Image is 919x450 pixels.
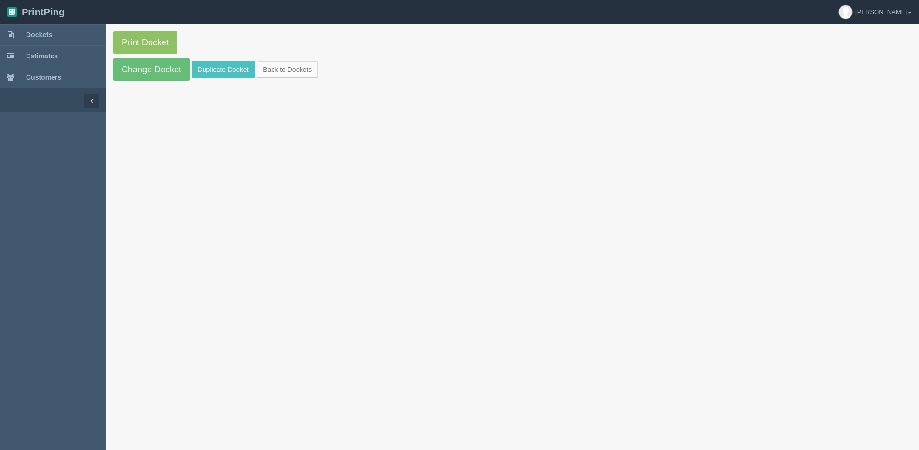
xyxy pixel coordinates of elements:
span: Dockets [26,31,52,39]
img: avatar_default-7531ab5dedf162e01f1e0bb0964e6a185e93c5c22dfe317fb01d7f8cd2b1632c.jpg [839,5,852,19]
a: Print Docket [113,31,177,54]
a: Back to Dockets [257,61,318,78]
img: logo-3e63b451c926e2ac314895c53de4908e5d424f24456219fb08d385ab2e579770.png [7,7,17,17]
a: Duplicate Docket [192,61,255,78]
span: Estimates [26,52,58,60]
a: Change Docket [113,58,190,81]
span: Customers [26,73,61,81]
